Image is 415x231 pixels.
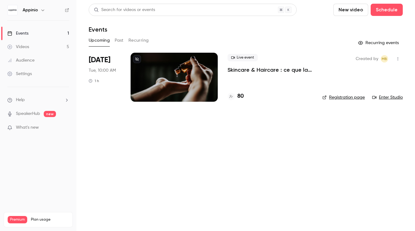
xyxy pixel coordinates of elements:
[128,36,149,45] button: Recurring
[7,71,32,77] div: Settings
[89,26,107,33] h1: Events
[16,111,40,117] a: SpeakerHub
[8,216,27,223] span: Premium
[44,111,56,117] span: new
[381,55,388,62] span: Margot Bres
[89,55,110,65] span: [DATE]
[89,53,121,102] div: Sep 9 Tue, 11:00 AM (Europe/Paris)
[228,66,313,74] a: Skincare & Haircare : ce que la Gen Z attend vraiment des marques
[228,92,244,100] a: 80
[355,38,403,48] button: Recurring events
[372,94,403,100] a: Enter Studio
[7,97,69,103] li: help-dropdown-opener
[115,36,124,45] button: Past
[94,7,155,13] div: Search for videos or events
[371,4,403,16] button: Schedule
[31,217,69,222] span: Plan usage
[356,55,378,62] span: Created by
[322,94,365,100] a: Registration page
[23,7,38,13] h6: Appinio
[89,67,116,74] span: Tue, 10:00 AM
[89,78,99,83] div: 1 h
[16,124,39,131] span: What's new
[7,57,35,63] div: Audience
[333,4,368,16] button: New video
[7,30,28,36] div: Events
[89,36,110,45] button: Upcoming
[7,44,29,50] div: Videos
[237,92,244,100] h4: 80
[8,5,17,15] img: Appinio
[16,97,25,103] span: Help
[228,54,258,61] span: Live event
[62,125,69,131] iframe: Noticeable Trigger
[382,55,387,62] span: MB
